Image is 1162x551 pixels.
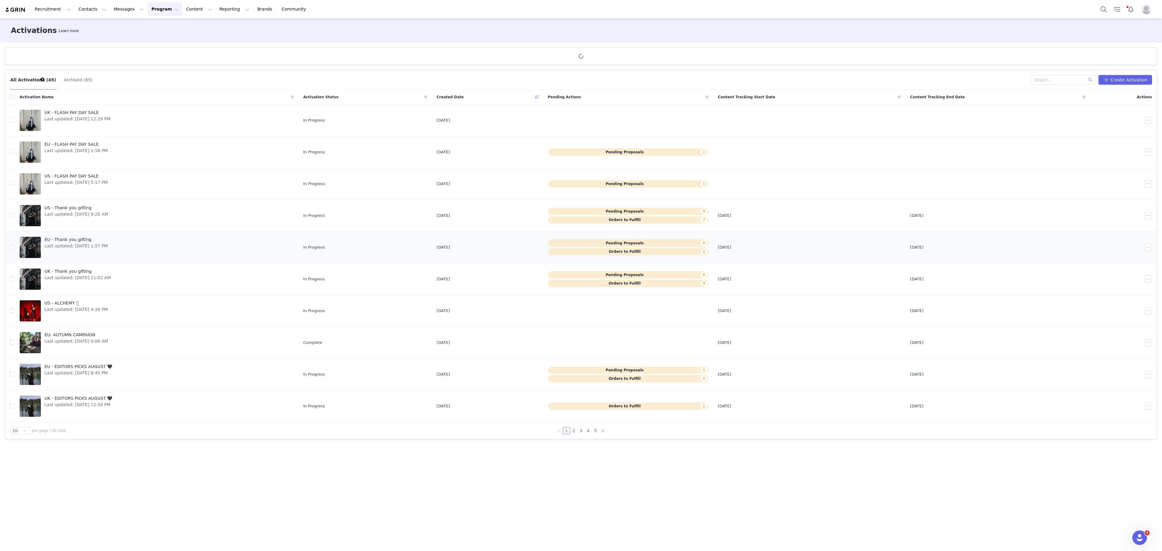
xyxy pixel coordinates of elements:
[44,141,108,148] span: EU - FLASH PAY DAY SALE
[437,213,450,219] span: [DATE]
[44,306,108,313] span: Last updated: [DATE] 4:26 PM
[599,427,606,434] li: Next Page
[44,109,110,116] span: UK - FLASH PAY DAY SALE
[563,427,570,434] li: 1
[20,108,294,132] a: UK - FLASH PAY DAY SALELast updated: [DATE] 12:29 PM
[303,213,325,219] span: In Progress
[44,148,108,154] span: Last updated: [DATE] 1:58 PM
[437,371,450,377] span: [DATE]
[437,403,450,409] span: [DATE]
[437,276,450,282] span: [DATE]
[303,94,339,100] span: Activation Status
[437,117,450,123] span: [DATE]
[303,117,325,123] span: In Progress
[548,240,708,247] button: Pending Proposals6
[20,394,294,418] a: UK - EDITORS PICKS AUGUST 🖤Last updated: [DATE] 12:54 PM
[182,2,215,16] button: Content
[910,371,924,377] span: [DATE]
[5,7,26,13] img: grin logo
[254,2,277,16] a: Brands
[20,362,294,386] a: EU - EDITORS PICKS AUGUST 🖤Last updated: [DATE] 8:45 PM
[437,181,450,187] span: [DATE]
[44,364,112,370] span: EU - EDITORS PICKS AUGUST 🖤
[910,244,924,250] span: [DATE]
[44,338,108,344] span: Last updated: [DATE] 9:00 AM
[570,427,577,434] a: 2
[1097,2,1110,16] button: Search
[148,2,182,16] button: Program
[44,300,108,306] span: US - ALCHEMY 𖤐
[11,25,57,36] h3: Activations
[910,94,965,100] span: Content Tracking End Date
[23,429,27,433] i: icon: down
[44,243,108,249] span: Last updated: [DATE] 1:57 PM
[303,308,325,314] span: In Progress
[718,213,731,219] span: [DATE]
[548,216,708,223] button: Orders to Fulfill7
[585,427,592,434] a: 4
[1111,2,1124,16] a: Tasks
[303,340,322,346] span: Complete
[303,181,325,187] span: In Progress
[44,211,108,217] span: Last updated: [DATE] 9:20 AM
[278,2,313,16] a: Community
[592,427,599,434] li: 5
[910,340,924,346] span: [DATE]
[10,75,56,85] button: All Activations (45)
[20,94,54,100] span: Activation Name
[1138,5,1157,14] button: Profile
[32,428,66,433] span: per page | 45 total
[437,308,450,314] span: [DATE]
[44,205,108,211] span: US - Thank you gifting
[592,427,599,434] a: 5
[20,140,294,164] a: EU - FLASH PAY DAY SALELast updated: [DATE] 1:58 PM
[1088,78,1092,82] i: icon: search
[585,427,592,434] li: 4
[303,244,325,250] span: In Progress
[44,116,110,122] span: Last updated: [DATE] 12:29 PM
[57,28,80,34] div: Tooltip anchor
[548,271,708,279] button: Pending Proposals8
[563,427,570,434] a: 1
[548,248,708,255] button: Orders to Fulfill2
[44,268,111,275] span: UK - Thank you gifting
[20,172,294,196] a: US - FLASH PAY DAY SALELast updated: [DATE] 5:17 PM
[718,244,731,250] span: [DATE]
[44,275,111,281] span: Last updated: [DATE] 11:02 AM
[718,276,731,282] span: [DATE]
[303,371,325,377] span: In Progress
[570,427,577,434] li: 2
[718,371,731,377] span: [DATE]
[910,403,924,409] span: [DATE]
[556,427,563,434] li: Previous Page
[718,308,731,314] span: [DATE]
[44,236,108,243] span: EU - Thank you gifting
[718,94,775,100] span: Content Tracking Start Date
[910,276,924,282] span: [DATE]
[910,213,924,219] span: [DATE]
[20,299,294,323] a: US - ALCHEMY 𖤐Last updated: [DATE] 4:26 PM
[578,427,584,434] a: 3
[548,94,581,100] span: Pending Actions
[1090,91,1157,103] div: Actions
[718,403,731,409] span: [DATE]
[548,403,708,410] button: Orders to Fulfill1
[12,427,18,434] div: 10
[548,375,708,382] button: Orders to Fulfill2
[44,179,108,186] span: Last updated: [DATE] 5:17 PM
[31,2,75,16] button: Recruitment
[437,244,450,250] span: [DATE]
[548,280,708,287] button: Orders to Fulfill9
[110,2,147,16] button: Messages
[20,331,294,355] a: EU: AUTUMN CAMPAIGNLast updated: [DATE] 9:00 AM
[64,75,93,85] button: Archived (65)
[303,149,325,155] span: In Progress
[548,180,708,187] button: Pending Proposals1
[20,267,294,291] a: UK - Thank you giftingLast updated: [DATE] 11:02 AM
[557,429,561,433] i: icon: left
[216,2,253,16] button: Reporting
[44,173,108,179] span: US - FLASH PAY DAY SALE
[548,208,708,215] button: Pending Proposals9
[1030,75,1096,85] input: Search...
